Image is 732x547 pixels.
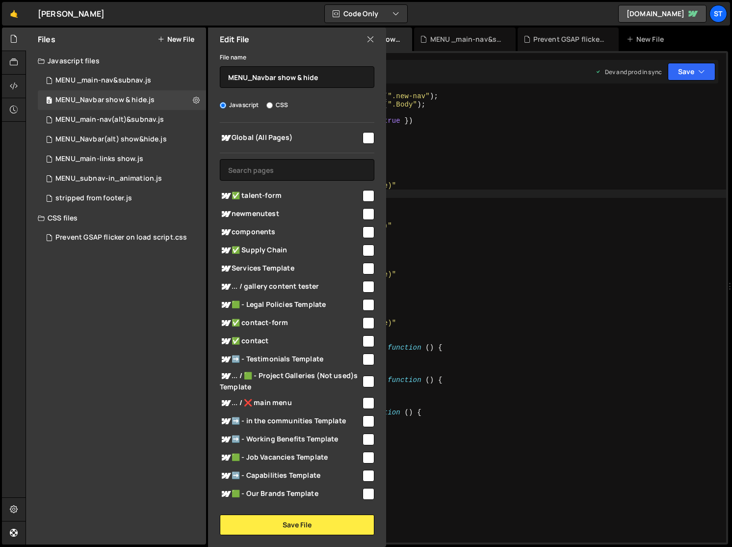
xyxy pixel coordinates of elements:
div: 16445/45872.js [38,189,206,208]
span: ➡️ - Working Benefits Template [220,434,361,445]
span: newmenutest [220,208,361,220]
span: ➡️ - Capabilities Template [220,470,361,482]
span: 🟩 - Legal Policies Template [220,299,361,311]
div: MENU_main-nav(alt)&subnav.js [55,115,164,124]
div: MENU _main-nav&subnav.js [38,71,206,90]
span: 🟩 - Our Brands Template [220,488,361,500]
label: Javascript [220,100,259,110]
div: New File [627,34,668,44]
span: ✅ talent-form [220,190,361,202]
button: Save File [220,515,374,535]
div: Javascript files [26,51,206,71]
span: components [220,226,361,238]
div: CSS files [26,208,206,228]
div: Dev and prod in sync [595,68,662,76]
span: ✅ contact-form [220,317,361,329]
div: MENU _main-nav&subnav.js [430,34,504,44]
div: 16445/44754.js [38,169,206,189]
span: ... / ❌ main menu [220,397,361,409]
div: MENU_Navbar show & hide.js [55,96,155,105]
div: MENU_subnav-in_animation.js [55,174,162,183]
div: MENU_Navbar(alt) show&hide.js [55,135,167,144]
div: stripped from footer.js [55,194,132,203]
a: 🤙 [2,2,26,26]
div: 16445/45696.js [38,130,206,149]
div: MENU_main-links show.js [55,155,143,164]
div: 16445/45833.css [38,228,206,247]
span: 🟩 - Job Vacancies Template [220,452,361,464]
a: [DOMAIN_NAME] [618,5,706,23]
input: Javascript [220,102,226,109]
span: ✅ contact [220,335,361,347]
div: MENU_Navbar show & hide.js [38,90,206,110]
span: Global (All Pages) [220,132,361,144]
label: CSS [266,100,288,110]
input: CSS [266,102,273,109]
div: Prevent GSAP flicker on load script.css [533,34,607,44]
span: Services Template [220,263,361,274]
span: ... / 🟩 - Project Galleries (Not used)s Template [220,370,361,392]
div: Prevent GSAP flicker on load script.css [55,233,187,242]
span: ➡️ - Testimonials Template [220,354,361,365]
h2: Edit File [220,34,249,45]
span: ✅ Supply Chain [220,245,361,256]
div: [PERSON_NAME] [38,8,105,20]
h2: Files [38,34,55,45]
div: 16445/45701.js [38,110,206,130]
a: St [709,5,727,23]
button: Save [668,63,715,81]
input: Name [220,66,374,88]
span: ... / gallery content tester [220,281,361,293]
span: 0 [46,97,52,105]
button: Code Only [325,5,407,23]
input: Search pages [220,159,374,181]
span: ➡️ - in the communities Template [220,415,361,427]
div: 16445/44745.js [38,149,206,169]
button: New File [157,35,194,43]
div: MENU _main-nav&subnav.js [55,76,151,85]
label: File name [220,53,246,62]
